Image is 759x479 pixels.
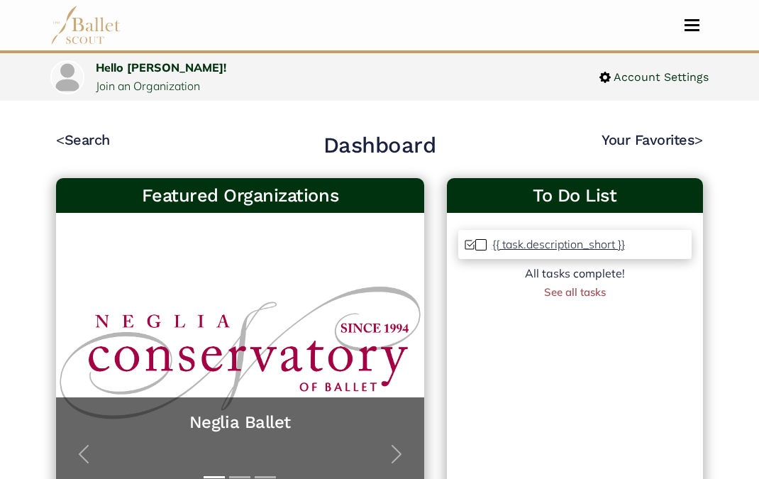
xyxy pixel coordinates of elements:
h3: Featured Organizations [67,184,413,207]
a: Join an Organization [96,79,200,93]
span: Account Settings [611,68,709,87]
code: > [694,131,703,148]
a: <Search [56,131,110,148]
a: Hello [PERSON_NAME]! [96,60,226,75]
a: To Do List [458,184,692,207]
img: profile picture [52,62,83,93]
a: Neglia Ballet [70,412,410,434]
h2: Dashboard [323,131,436,159]
a: Your Favorites [602,131,703,148]
a: See all tasks [544,285,606,299]
button: Toggle navigation [675,18,709,32]
code: < [56,131,65,148]
p: {{ task.description_short }} [492,237,625,251]
div: All tasks complete! [458,265,692,283]
a: Account Settings [599,68,709,87]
